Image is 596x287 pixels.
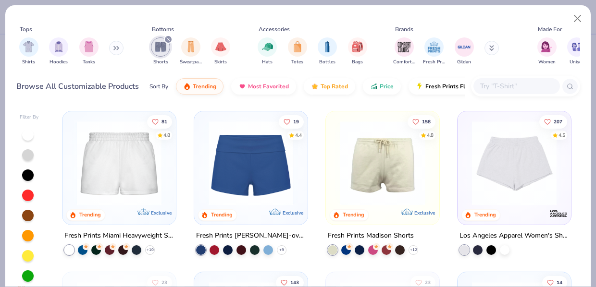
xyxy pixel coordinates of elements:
[259,25,290,34] div: Accessories
[153,59,168,66] span: Shorts
[196,230,306,242] div: Fresh Prints [PERSON_NAME]-over Lounge Shorts
[279,115,304,128] button: Like
[151,210,172,216] span: Exclusive
[22,59,35,66] span: Shirts
[393,37,415,66] div: filter for Comfort Colors
[311,83,319,90] img: TopRated.gif
[569,10,587,28] button: Close
[554,119,562,124] span: 207
[457,40,472,54] img: Gildan Image
[380,83,394,90] span: Price
[23,41,34,52] img: Shirts Image
[258,37,277,66] div: filter for Hats
[79,37,99,66] div: filter for Tanks
[288,37,307,66] button: filter button
[318,37,337,66] div: filter for Bottles
[410,247,417,253] span: + 12
[204,121,298,205] img: d60be0fe-5443-43a1-ac7f-73f8b6aa2e6e
[186,41,196,52] img: Sweatpants Image
[49,37,68,66] div: filter for Hoodies
[151,37,170,66] button: filter button
[180,37,202,66] div: filter for Sweatpants
[571,41,583,52] img: Unisex Image
[84,41,94,52] img: Tanks Image
[283,210,303,216] span: Exclusive
[162,119,168,124] span: 81
[64,230,174,242] div: Fresh Prints Miami Heavyweight Shorts
[19,37,38,66] button: filter button
[425,280,431,285] span: 23
[155,41,166,52] img: Shorts Image
[548,204,568,223] img: Los Angeles Apparel logo
[459,230,569,242] div: Los Angeles Apparel Women's Shorts
[352,59,363,66] span: Bags
[322,41,333,52] img: Bottles Image
[335,121,430,205] img: 57e454c6-5c1c-4246-bc67-38b41f84003c
[211,37,230,66] div: filter for Skirts
[231,78,296,95] button: Most Favorited
[211,37,230,66] button: filter button
[422,119,431,124] span: 158
[557,280,562,285] span: 14
[258,37,277,66] button: filter button
[321,83,348,90] span: Top Rated
[467,121,561,205] img: 0f9e37c5-2c60-4d00-8ff5-71159717a189
[393,59,415,66] span: Comfort Colors
[288,37,307,66] div: filter for Totes
[50,59,68,66] span: Hoodies
[416,83,423,90] img: flash.gif
[304,78,355,95] button: Top Rated
[537,37,557,66] button: filter button
[162,280,168,285] span: 23
[19,37,38,66] div: filter for Shirts
[425,83,475,90] span: Fresh Prints Flash
[148,115,173,128] button: Like
[293,119,299,124] span: 19
[538,25,562,34] div: Made For
[214,59,227,66] span: Skirts
[193,83,216,90] span: Trending
[395,25,413,34] div: Brands
[262,59,273,66] span: Hats
[291,59,303,66] span: Totes
[176,78,223,95] button: Trending
[72,121,166,205] img: af8dff09-eddf-408b-b5dc-51145765dcf2
[180,59,202,66] span: Sweatpants
[348,37,367,66] div: filter for Bags
[423,37,445,66] div: filter for Fresh Prints
[319,59,335,66] span: Bottles
[215,41,226,52] img: Skirts Image
[83,59,95,66] span: Tanks
[455,37,474,66] button: filter button
[352,41,362,52] img: Bags Image
[570,59,584,66] span: Unisex
[149,82,168,91] div: Sort By
[455,37,474,66] div: filter for Gildan
[408,115,435,128] button: Like
[49,37,68,66] button: filter button
[20,25,32,34] div: Tops
[423,59,445,66] span: Fresh Prints
[567,37,586,66] button: filter button
[248,83,289,90] span: Most Favorited
[409,78,520,95] button: Fresh Prints Flash
[567,37,586,66] div: filter for Unisex
[414,210,435,216] span: Exclusive
[363,78,401,95] button: Price
[152,25,174,34] div: Bottoms
[295,132,302,139] div: 4.4
[393,37,415,66] button: filter button
[238,83,246,90] img: most_fav.gif
[348,37,367,66] button: filter button
[151,37,170,66] div: filter for Shorts
[20,114,39,121] div: Filter By
[16,81,139,92] div: Browse All Customizable Products
[537,37,557,66] div: filter for Women
[53,41,64,52] img: Hoodies Image
[183,83,191,90] img: trending.gif
[397,40,411,54] img: Comfort Colors Image
[279,247,284,253] span: + 9
[180,37,202,66] button: filter button
[79,37,99,66] button: filter button
[457,59,471,66] span: Gildan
